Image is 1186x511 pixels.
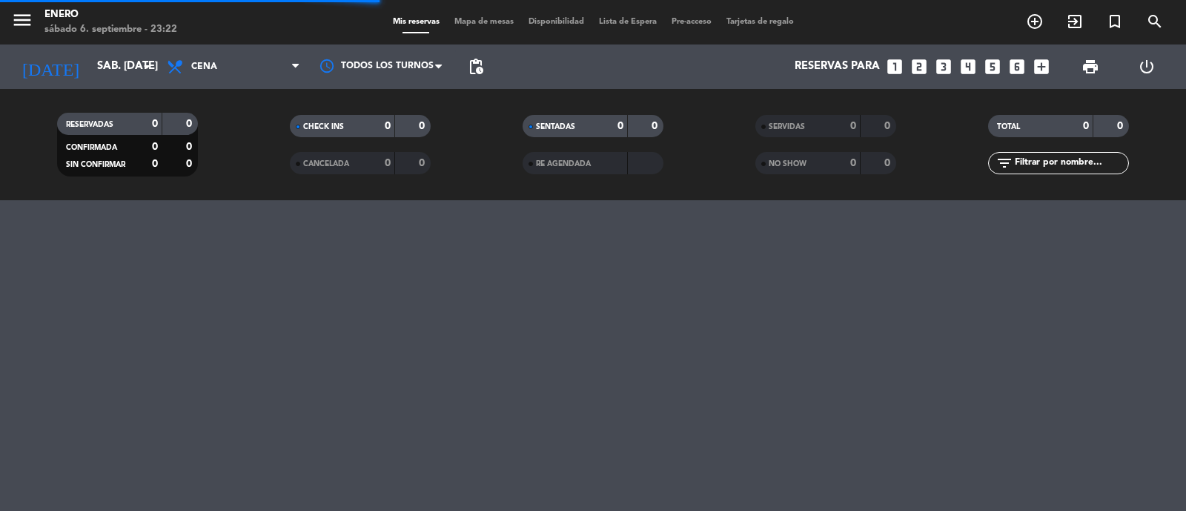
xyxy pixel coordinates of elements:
strong: 0 [419,121,428,131]
i: add_circle_outline [1026,13,1044,30]
strong: 0 [1083,121,1089,131]
span: print [1081,58,1099,76]
strong: 0 [385,121,391,131]
span: RESERVADAS [66,121,113,128]
span: Cena [191,62,217,72]
span: TOTAL [997,123,1020,131]
span: SENTADAS [536,123,575,131]
strong: 0 [617,121,623,131]
i: filter_list [995,154,1013,172]
strong: 0 [186,142,195,152]
i: turned_in_not [1106,13,1124,30]
div: Enero [44,7,177,22]
i: menu [11,9,33,31]
span: pending_actions [467,58,485,76]
strong: 0 [884,121,893,131]
span: Mis reservas [385,18,447,26]
i: [DATE] [11,50,90,83]
i: looks_5 [983,57,1002,76]
i: add_box [1032,57,1051,76]
strong: 0 [385,158,391,168]
span: Pre-acceso [664,18,719,26]
i: looks_two [910,57,929,76]
div: sábado 6. septiembre - 23:22 [44,22,177,37]
i: search [1146,13,1164,30]
span: SIN CONFIRMAR [66,161,125,168]
i: power_settings_new [1138,58,1156,76]
span: Mapa de mesas [447,18,521,26]
i: looks_4 [958,57,978,76]
strong: 0 [186,159,195,169]
span: Tarjetas de regalo [719,18,801,26]
i: arrow_drop_down [138,58,156,76]
strong: 0 [152,159,158,169]
strong: 0 [884,158,893,168]
strong: 0 [850,121,856,131]
i: looks_3 [934,57,953,76]
input: Filtrar por nombre... [1013,155,1128,171]
div: LOG OUT [1119,44,1175,89]
strong: 0 [850,158,856,168]
span: Disponibilidad [521,18,592,26]
strong: 0 [152,119,158,129]
strong: 0 [652,121,660,131]
strong: 0 [186,119,195,129]
i: looks_one [885,57,904,76]
i: exit_to_app [1066,13,1084,30]
span: Reservas para [795,60,880,73]
span: CONFIRMADA [66,144,117,151]
span: CHECK INS [303,123,344,131]
strong: 0 [419,158,428,168]
strong: 0 [1117,121,1126,131]
span: NO SHOW [769,160,806,168]
button: menu [11,9,33,36]
span: SERVIDAS [769,123,805,131]
span: Lista de Espera [592,18,664,26]
span: CANCELADA [303,160,349,168]
span: RE AGENDADA [536,160,591,168]
strong: 0 [152,142,158,152]
i: looks_6 [1007,57,1027,76]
